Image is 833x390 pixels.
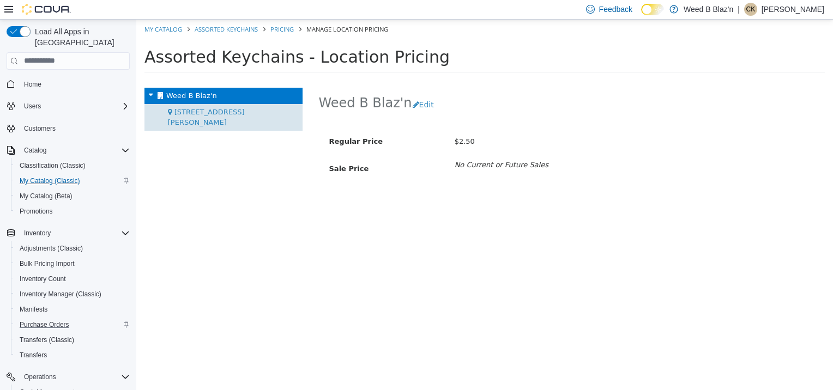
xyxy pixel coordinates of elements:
p: Weed B Blaz'n [684,3,733,16]
a: Inventory Manager (Classic) [15,288,106,301]
button: Inventory [20,227,55,240]
span: Assorted Keychains - Location Pricing [8,28,313,47]
button: Inventory Count [11,271,134,287]
span: My Catalog (Beta) [20,192,73,200]
a: Adjustments (Classic) [15,242,87,255]
span: Adjustments (Classic) [20,244,83,253]
button: Operations [20,370,61,383]
span: Catalog [24,146,46,155]
span: Classification (Classic) [20,161,86,170]
p: | [738,3,740,16]
span: Operations [20,370,130,383]
span: Dark Mode [641,15,642,16]
span: Users [20,100,130,113]
a: Bulk Pricing Import [15,257,79,270]
span: Sale Price [193,145,233,153]
span: Home [20,77,130,91]
button: Inventory Manager (Classic) [11,287,134,302]
span: My Catalog (Classic) [20,176,80,185]
a: Purchase Orders [15,318,74,331]
a: Classification (Classic) [15,159,90,172]
img: Cova [22,4,71,15]
button: Adjustments (Classic) [11,241,134,256]
span: Inventory [20,227,130,240]
button: Users [20,100,45,113]
button: Operations [2,369,134,385]
button: Home [2,76,134,92]
span: Promotions [15,205,130,218]
span: Operations [24,373,56,381]
span: Bulk Pricing Import [15,257,130,270]
span: [STREET_ADDRESS][PERSON_NAME] [32,88,108,107]
button: Customers [2,120,134,136]
button: Transfers [11,348,134,363]
span: Customers [24,124,56,133]
span: Promotions [20,207,53,216]
button: Bulk Pricing Import [11,256,134,271]
a: Manifests [15,303,52,316]
span: CK [746,3,756,16]
span: Bulk Pricing Import [20,259,75,268]
span: Users [24,102,41,111]
span: Catalog [20,144,130,157]
span: $2.50 [318,118,339,126]
button: My Catalog (Beta) [11,188,134,204]
button: Manifests [11,302,134,317]
span: Customers [20,121,130,135]
a: Home [20,78,46,91]
span: Manifests [15,303,130,316]
a: My Catalog (Beta) [15,190,77,203]
span: Inventory [24,229,51,237]
button: Users [2,99,134,114]
a: Transfers (Classic) [15,333,79,346]
span: Transfers [15,349,130,362]
input: Dark Mode [641,4,664,15]
span: Transfers [20,351,47,359]
span: Purchase Orders [15,318,130,331]
i: No Current or Future Sales [318,141,412,149]
p: [PERSON_NAME] [762,3,824,16]
button: Transfers (Classic) [11,332,134,348]
span: Inventory Count [15,272,130,285]
button: Purchase Orders [11,317,134,332]
button: Promotions [11,204,134,219]
div: Crystal Kuranyi [744,3,757,16]
span: Manifests [20,305,47,314]
span: Adjustments (Classic) [15,242,130,255]
span: Classification (Classic) [15,159,130,172]
span: Inventory Manager (Classic) [15,288,130,301]
span: Load All Apps in [GEOGRAPHIC_DATA] [31,26,130,48]
span: Weed B Blaz'n [30,72,81,80]
a: Customers [20,122,60,135]
span: Inventory Manager (Classic) [20,290,101,298]
span: Inventory Count [20,275,66,283]
span: Feedback [599,4,632,15]
span: Manage Location Pricing [170,5,252,14]
button: Classification (Classic) [11,158,134,173]
button: Catalog [2,143,134,158]
button: Edit [276,75,304,95]
a: My Catalog [8,5,46,14]
button: Catalog [20,144,51,157]
a: Inventory Count [15,272,70,285]
a: Promotions [15,205,57,218]
h2: Weed B Blaz'n [183,75,276,92]
span: Transfers (Classic) [20,336,74,344]
a: My Catalog (Classic) [15,174,84,187]
span: My Catalog (Classic) [15,174,130,187]
button: Inventory [2,226,134,241]
button: My Catalog (Classic) [11,173,134,188]
span: Purchase Orders [20,320,69,329]
a: Assorted Keychains [58,5,122,14]
a: Pricing [134,5,158,14]
span: Home [24,80,41,89]
span: Regular Price [193,118,246,126]
span: My Catalog (Beta) [15,190,130,203]
span: Transfers (Classic) [15,333,130,346]
a: Transfers [15,349,51,362]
